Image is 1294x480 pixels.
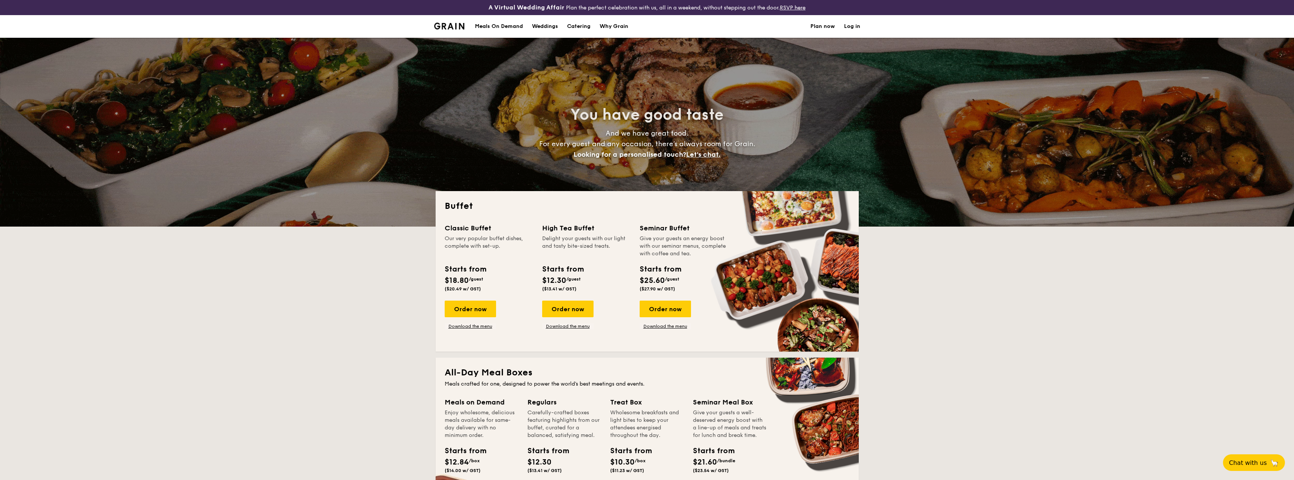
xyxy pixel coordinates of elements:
div: Seminar Meal Box [693,397,767,407]
span: /guest [665,276,679,282]
div: Seminar Buffet [640,223,728,233]
a: Download the menu [640,323,691,329]
div: Meals crafted for one, designed to power the world's best meetings and events. [445,380,850,388]
button: Chat with us🦙 [1223,454,1285,471]
span: $25.60 [640,276,665,285]
div: Starts from [445,264,486,275]
div: Wholesome breakfasts and light bites to keep your attendees energised throughout the day. [610,409,684,439]
span: ($20.49 w/ GST) [445,286,481,292]
span: Looking for a personalised touch? [574,150,686,159]
span: /bundle [717,458,735,463]
div: Starts from [527,445,561,457]
a: Download the menu [445,323,496,329]
span: ($13.41 w/ GST) [542,286,577,292]
div: Classic Buffet [445,223,533,233]
div: Give your guests a well-deserved energy boost with a line-up of meals and treats for lunch and br... [693,409,767,439]
div: Plan the perfect celebration with us, all in a weekend, without stepping out the door. [430,3,865,12]
div: Meals On Demand [475,15,523,38]
span: $12.84 [445,458,469,467]
div: High Tea Buffet [542,223,631,233]
h2: All-Day Meal Boxes [445,367,850,379]
div: Our very popular buffet dishes, complete with set-up. [445,235,533,258]
span: 🦙 [1270,458,1279,467]
span: $18.80 [445,276,469,285]
span: $10.30 [610,458,635,467]
span: Let's chat. [686,150,720,159]
div: Treat Box [610,397,684,407]
a: Why Grain [595,15,633,38]
div: Carefully-crafted boxes featuring highlights from our buffet, curated for a balanced, satisfying ... [527,409,601,439]
span: Chat with us [1229,459,1267,466]
span: /guest [469,276,483,282]
div: Starts from [640,264,681,275]
div: Starts from [542,264,583,275]
a: Plan now [810,15,835,38]
div: Starts from [445,445,479,457]
a: Download the menu [542,323,594,329]
span: $12.30 [527,458,552,467]
div: Enjoy wholesome, delicious meals available for same-day delivery with no minimum order. [445,409,518,439]
span: And we have great food. For every guest and any occasion, there’s always room for Grain. [539,129,755,159]
div: Delight your guests with our light and tasty bite-sized treats. [542,235,631,258]
div: Order now [445,301,496,317]
div: Weddings [532,15,558,38]
a: RSVP here [780,5,805,11]
img: Grain [434,23,465,29]
div: Starts from [693,445,727,457]
div: Order now [542,301,594,317]
a: Meals On Demand [470,15,527,38]
span: ($14.00 w/ GST) [445,468,481,473]
span: ($27.90 w/ GST) [640,286,675,292]
a: Catering [563,15,595,38]
h2: Buffet [445,200,850,212]
h4: A Virtual Wedding Affair [489,3,564,12]
span: ($13.41 w/ GST) [527,468,562,473]
div: Starts from [610,445,644,457]
a: Log in [844,15,860,38]
div: Give your guests an energy boost with our seminar menus, complete with coffee and tea. [640,235,728,258]
span: ($23.54 w/ GST) [693,468,729,473]
a: Weddings [527,15,563,38]
span: ($11.23 w/ GST) [610,468,644,473]
span: $21.60 [693,458,717,467]
div: Order now [640,301,691,317]
span: $12.30 [542,276,566,285]
span: /guest [566,276,581,282]
div: Meals on Demand [445,397,518,407]
a: Logotype [434,23,465,29]
div: Regulars [527,397,601,407]
h1: Catering [567,15,591,38]
div: Why Grain [600,15,628,38]
span: /box [469,458,480,463]
span: You have good taste [570,106,724,124]
span: /box [635,458,646,463]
